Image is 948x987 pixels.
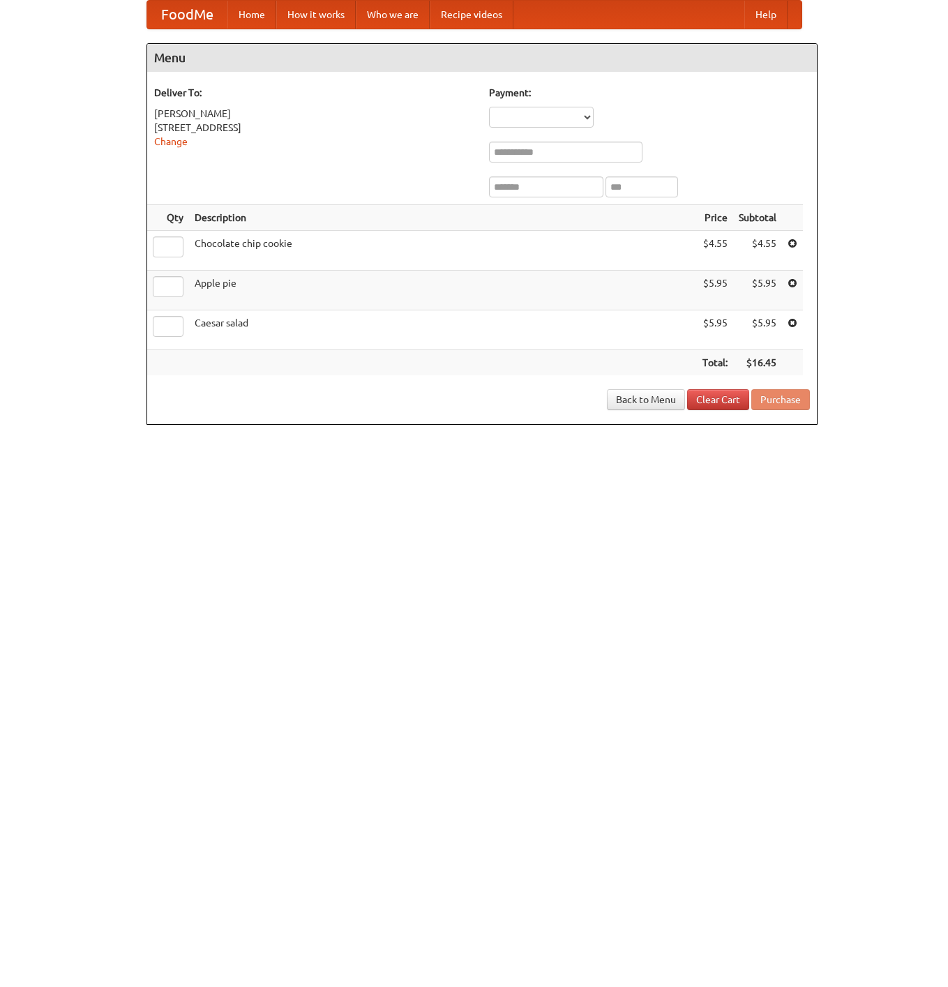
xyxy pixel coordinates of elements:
[744,1,788,29] a: Help
[751,389,810,410] button: Purchase
[154,121,475,135] div: [STREET_ADDRESS]
[189,205,697,231] th: Description
[154,86,475,100] h5: Deliver To:
[154,136,188,147] a: Change
[687,389,749,410] a: Clear Cart
[733,271,782,310] td: $5.95
[227,1,276,29] a: Home
[733,231,782,271] td: $4.55
[356,1,430,29] a: Who we are
[733,350,782,376] th: $16.45
[607,389,685,410] a: Back to Menu
[189,231,697,271] td: Chocolate chip cookie
[147,1,227,29] a: FoodMe
[189,271,697,310] td: Apple pie
[276,1,356,29] a: How it works
[697,310,733,350] td: $5.95
[733,310,782,350] td: $5.95
[697,350,733,376] th: Total:
[697,231,733,271] td: $4.55
[147,44,817,72] h4: Menu
[189,310,697,350] td: Caesar salad
[154,107,475,121] div: [PERSON_NAME]
[697,205,733,231] th: Price
[147,205,189,231] th: Qty
[697,271,733,310] td: $5.95
[430,1,513,29] a: Recipe videos
[733,205,782,231] th: Subtotal
[489,86,810,100] h5: Payment:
